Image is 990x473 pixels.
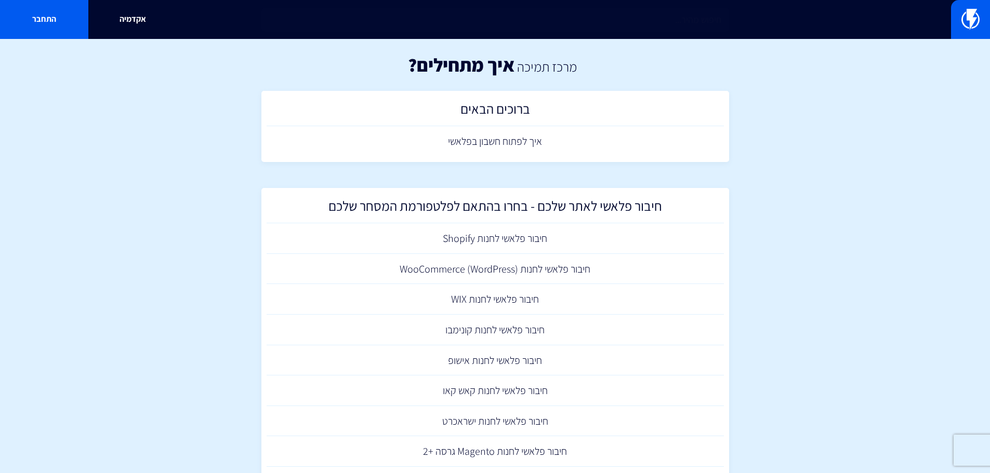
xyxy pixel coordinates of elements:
a: ברוכים הבאים [267,96,724,127]
a: חיבור פלאשי לחנות Magento גרסה +2 [267,436,724,467]
h2: ברוכים הבאים [272,101,719,121]
a: חיבור פלאשי לחנות אישופ [267,345,724,376]
a: חיבור פלאשי לחנות Shopify [267,223,724,254]
a: חיבור פלאשי לחנות ישראכרט [267,406,724,437]
a: חיבור פלאשי לחנות קאש קאו [267,375,724,406]
a: חיבור פלאשי לחנות WIX [267,284,724,315]
h2: חיבור פלאשי לאתר שלכם - בחרו בהתאם לפלטפורמת המסחר שלכם [272,198,719,219]
a: חיבור פלאשי לחנות קונימבו [267,315,724,345]
h1: איך מתחילים? [408,55,514,75]
a: איך לפתוח חשבון בפלאשי [267,126,724,157]
a: חיבור פלאשי לאתר שלכם - בחרו בהתאם לפלטפורמת המסחר שלכם [267,193,724,224]
a: חיבור פלאשי לחנות (WooCommerce (WordPress [267,254,724,285]
input: חיפוש מהיר... [261,8,729,32]
a: מרכז תמיכה [517,58,577,75]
